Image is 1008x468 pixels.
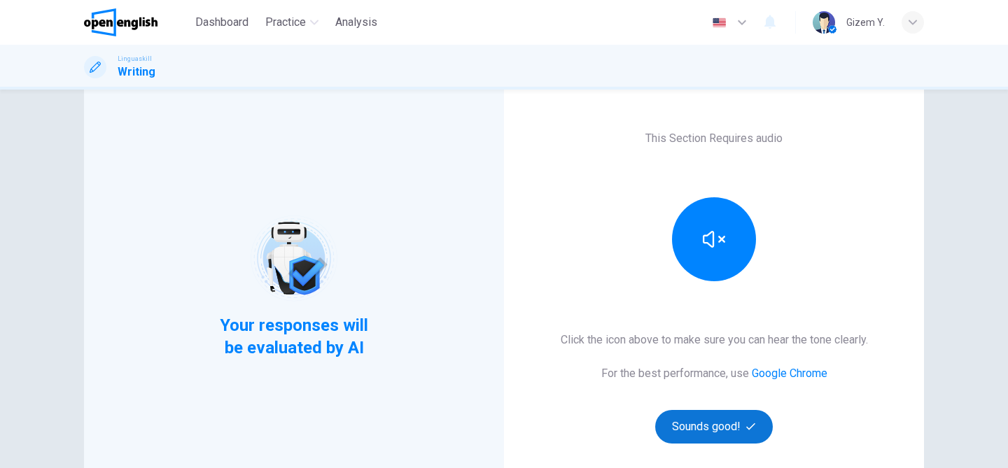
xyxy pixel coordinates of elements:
button: Analysis [330,10,383,35]
h6: This Section Requires audio [645,130,783,147]
span: Analysis [335,14,377,31]
h6: For the best performance, use [601,365,827,382]
button: Practice [260,10,324,35]
img: OpenEnglish logo [84,8,157,36]
h1: Writing [118,64,155,80]
h6: Click the icon above to make sure you can hear the tone clearly. [561,332,868,348]
img: en [710,17,728,28]
span: Linguaskill [118,54,152,64]
div: Gizem Y. [846,14,885,31]
span: Your responses will be evaluated by AI [209,314,379,359]
img: robot icon [249,214,338,303]
span: Dashboard [195,14,248,31]
button: Sounds good! [655,410,773,444]
a: Google Chrome [752,367,827,380]
img: Profile picture [813,11,835,34]
button: Dashboard [190,10,254,35]
a: OpenEnglish logo [84,8,190,36]
span: Practice [265,14,306,31]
